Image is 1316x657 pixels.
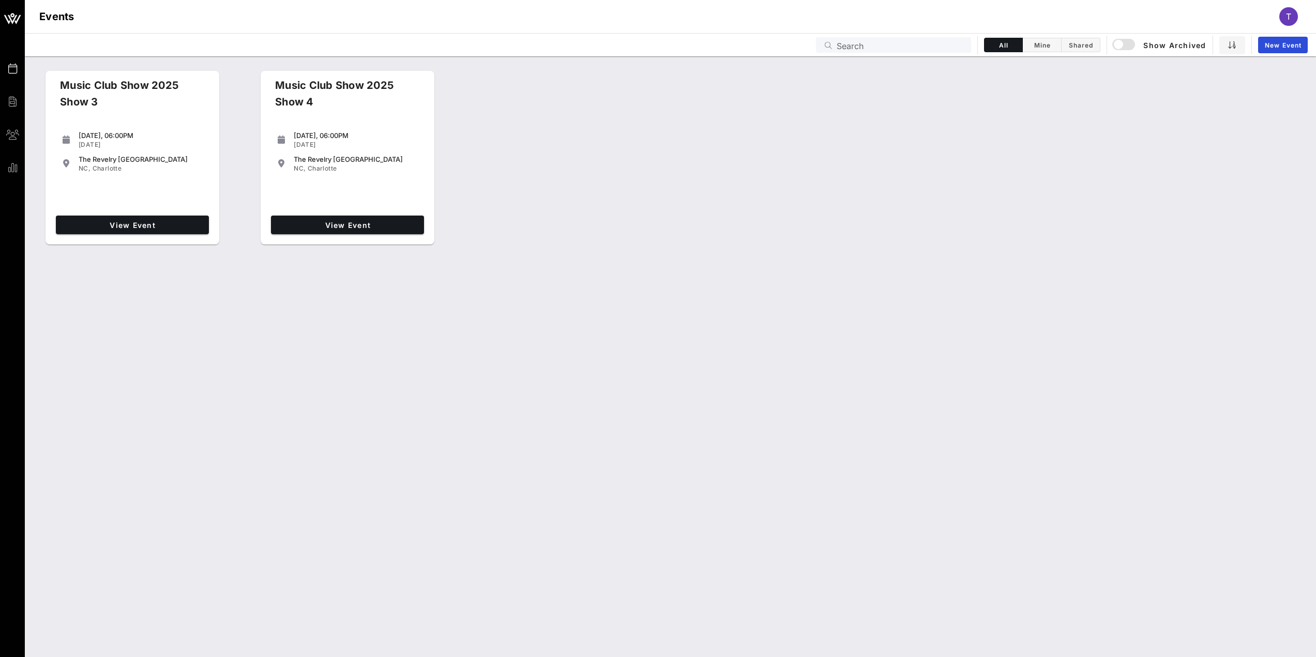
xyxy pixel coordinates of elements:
[39,8,74,25] h1: Events
[271,216,424,234] a: View Event
[79,141,205,149] div: [DATE]
[93,164,122,172] span: Charlotte
[294,141,420,149] div: [DATE]
[275,221,420,230] span: View Event
[1068,41,1094,49] span: Shared
[1029,41,1055,49] span: Mine
[267,77,413,118] div: Music Club Show 2025 Show 4
[294,155,420,163] div: The Revelry [GEOGRAPHIC_DATA]
[984,38,1023,52] button: All
[294,164,306,172] span: NC,
[1286,11,1291,22] span: T
[1062,38,1100,52] button: Shared
[991,41,1016,49] span: All
[56,216,209,234] a: View Event
[1264,41,1302,49] span: New Event
[1279,7,1298,26] div: T
[79,164,90,172] span: NC,
[1023,38,1062,52] button: Mine
[1113,36,1206,54] button: Show Archived
[60,221,205,230] span: View Event
[52,77,197,118] div: Music Club Show 2025 Show 3
[1114,39,1206,51] span: Show Archived
[294,131,420,140] div: [DATE], 06:00PM
[1258,37,1308,53] a: New Event
[79,155,205,163] div: The Revelry [GEOGRAPHIC_DATA]
[308,164,337,172] span: Charlotte
[79,131,205,140] div: [DATE], 06:00PM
